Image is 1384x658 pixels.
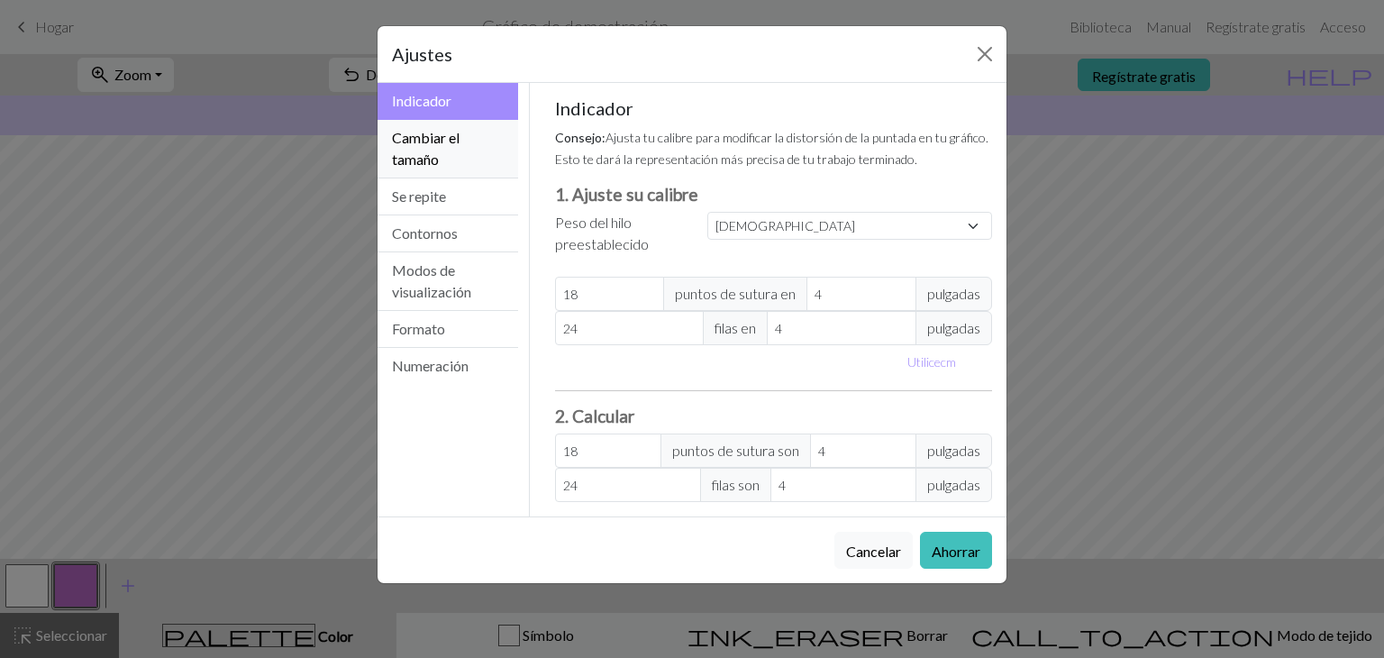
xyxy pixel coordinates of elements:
[555,97,633,119] font: Indicador
[715,319,756,336] font: filas en
[927,319,980,336] font: pulgadas
[907,354,941,370] font: Utilice
[675,285,796,302] font: puntos de sutura en
[392,357,469,374] font: Numeración
[834,532,913,569] button: Cancelar
[970,40,999,69] button: Cerca
[927,442,980,459] font: pulgadas
[555,406,634,426] font: 2. Calcular
[932,543,980,560] font: Ahorrar
[392,129,460,168] font: Cambiar el tamaño
[392,261,471,300] font: Modos de visualización
[555,214,649,252] font: Peso del hilo preestablecido
[899,345,964,376] button: Utilicecm
[712,476,760,493] font: filas son
[555,130,605,145] font: Consejo:
[392,224,458,242] font: Contornos
[927,476,980,493] font: pulgadas
[846,543,901,560] font: Cancelar
[392,320,445,337] font: Formato
[920,532,992,569] button: Ahorrar
[941,354,956,370] font: cm
[555,184,698,205] font: 1. Ajuste su calibre
[672,442,799,459] font: puntos de sutura son
[927,285,980,302] font: pulgadas
[392,92,451,109] font: Indicador
[555,130,988,167] font: Ajusta tu calibre para modificar la distorsión de la puntada en tu gráfico. Esto te dará la repre...
[392,43,452,65] font: Ajustes
[392,187,446,205] font: Se repite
